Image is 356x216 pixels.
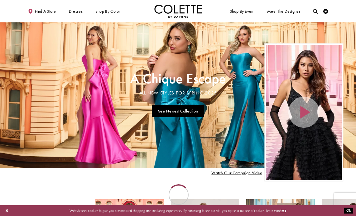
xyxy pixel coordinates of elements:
[34,207,322,214] p: Website uses cookies to give you personalized shopping and marketing experiences. By continuing t...
[266,45,342,180] div: Video Player
[281,208,286,213] a: here
[211,171,262,175] span: Play Slide #15 Video
[94,5,121,18] span: Shop by color
[266,5,301,18] a: Meet the designer
[154,5,202,18] img: Colette by Daphne
[322,5,329,18] a: Check Wishlist
[95,9,120,14] span: Shop by color
[68,5,84,18] span: Dresses
[267,9,300,14] span: Meet the designer
[154,5,202,18] a: Visit Home Page
[312,5,319,18] a: Toggle search
[229,5,255,18] span: Shop By Event
[35,9,56,14] span: Find a store
[344,208,353,214] button: Submit Dialog
[152,105,204,117] a: See Newest Collection A Chique Escape All New Styles For Spring 2025
[230,9,254,14] span: Shop By Event
[69,9,83,14] span: Dresses
[128,103,227,119] ul: Slider Links
[27,5,57,18] a: Find a store
[3,206,11,215] button: Close Dialog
